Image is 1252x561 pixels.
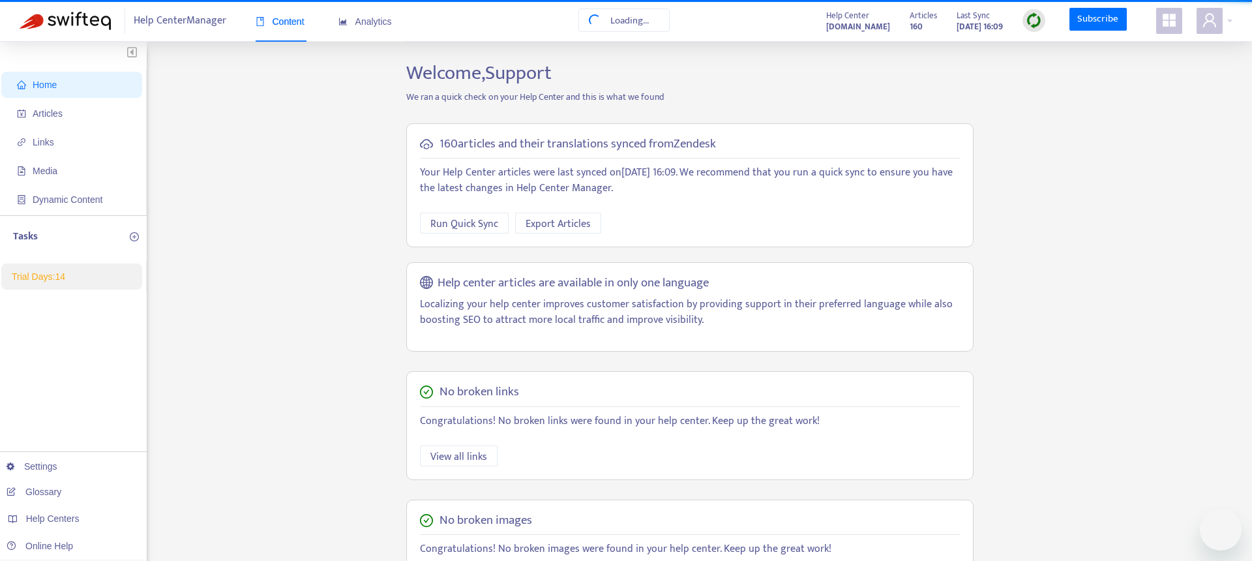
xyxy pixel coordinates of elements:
[526,216,591,232] span: Export Articles
[430,449,487,465] span: View all links
[33,137,54,147] span: Links
[910,20,923,34] strong: 160
[17,195,26,204] span: container
[420,386,433,399] span: check-circle
[826,8,869,23] span: Help Center
[7,541,73,551] a: Online Help
[17,109,26,118] span: account-book
[17,138,26,147] span: link
[33,166,57,176] span: Media
[910,8,937,23] span: Articles
[420,297,960,328] p: Localizing your help center improves customer satisfaction by providing support in their preferre...
[256,17,265,26] span: book
[33,108,63,119] span: Articles
[420,541,960,557] p: Congratulations! No broken images were found in your help center. Keep up the great work!
[1161,12,1177,28] span: appstore
[420,414,960,429] p: Congratulations! No broken links were found in your help center. Keep up the great work!
[420,446,498,466] button: View all links
[440,513,532,528] h5: No broken images
[957,20,1003,34] strong: [DATE] 16:09
[430,216,498,232] span: Run Quick Sync
[440,385,519,400] h5: No broken links
[1202,12,1217,28] span: user
[515,213,601,234] button: Export Articles
[13,229,38,245] p: Tasks
[1069,8,1127,31] a: Subscribe
[826,20,890,34] strong: [DOMAIN_NAME]
[957,8,990,23] span: Last Sync
[420,138,433,151] span: cloud-sync
[33,80,57,90] span: Home
[420,213,509,234] button: Run Quick Sync
[7,487,61,497] a: Glossary
[17,166,26,175] span: file-image
[26,513,80,524] span: Help Centers
[1200,509,1242,551] iframe: Button to launch messaging window
[33,194,102,205] span: Dynamic Content
[440,137,716,152] h5: 160 articles and their translations synced from Zendesk
[406,57,552,89] span: Welcome, Support
[20,12,111,30] img: Swifteq
[826,19,890,34] a: [DOMAIN_NAME]
[12,271,65,282] span: Trial Days: 14
[420,165,960,196] p: Your Help Center articles were last synced on [DATE] 16:09 . We recommend that you run a quick sy...
[256,16,305,27] span: Content
[338,16,392,27] span: Analytics
[1026,12,1042,29] img: sync.dc5367851b00ba804db3.png
[130,232,139,241] span: plus-circle
[338,17,348,26] span: area-chart
[7,461,57,472] a: Settings
[17,80,26,89] span: home
[438,276,709,291] h5: Help center articles are available in only one language
[396,90,983,104] p: We ran a quick check on your Help Center and this is what we found
[420,514,433,527] span: check-circle
[134,8,226,33] span: Help Center Manager
[420,276,433,291] span: global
